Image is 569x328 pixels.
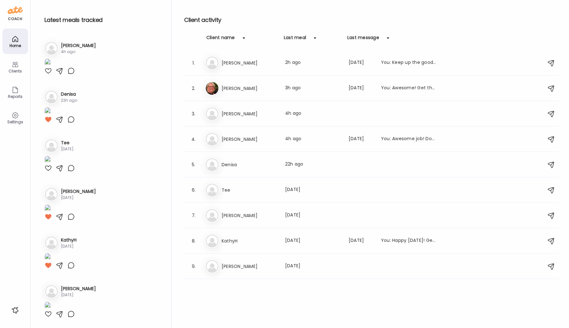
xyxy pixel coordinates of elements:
[285,186,341,194] div: [DATE]
[4,94,27,99] div: Reports
[44,156,51,164] img: images%2Foo7fuxIcn3dbckGTSfsqpZasXtv1%2FnAqZzKyXElY4UFFkkAxd%2FseXMM2FFyjyMUon9quQL_1080
[222,59,278,67] h3: [PERSON_NAME]
[206,107,218,120] img: bg-avatar-default.svg
[61,188,96,195] h3: [PERSON_NAME]
[190,212,197,219] div: 7.
[285,161,341,168] div: 22h ago
[44,58,51,67] img: images%2FCVHIpVfqQGSvEEy3eBAt9lLqbdp1%2FaK3JeM2sVZJEYNtqd7pJ%2FLSLIYgFt1VYbhqvQWYo2_1080
[381,59,437,67] div: You: Keep up the good work! Get that food in!
[206,34,235,44] div: Client name
[222,263,278,270] h3: [PERSON_NAME]
[44,204,51,213] img: images%2FbvRX2pFCROQWHeSoHPTPPVxD9x42%2FKOP5GkOwDilsdxUa0l9r%2FspuM15nrXnsz6gX6PXum_1080
[61,285,96,292] h3: [PERSON_NAME]
[44,107,51,116] img: images%2FpjsnEiu7NkPiZqu6a8wFh07JZ2F3%2F3FUfZVrQep4IDvUmExsN%2Fy5dc0CnSHuJRGBR6iXLJ_1080
[45,139,58,152] img: bg-avatar-default.svg
[8,5,23,15] img: ate
[285,110,341,118] div: 4h ago
[349,237,373,245] div: [DATE]
[222,85,278,92] h3: [PERSON_NAME]
[285,59,341,67] div: 2h ago
[45,236,58,249] img: bg-avatar-default.svg
[4,69,27,73] div: Clients
[285,212,341,219] div: [DATE]
[8,16,22,22] div: coach
[44,253,51,262] img: images%2FMTny8fGZ1zOH0uuf6Y6gitpLC3h1%2FrNcUfoVqlnXPLaBKmHH3%2FwOyZcYf7xTM8D7QwqsMO_1080
[349,135,373,143] div: [DATE]
[44,15,161,25] h2: Latest meals tracked
[206,133,218,146] img: bg-avatar-default.svg
[61,195,96,201] div: [DATE]
[61,42,96,49] h3: [PERSON_NAME]
[284,34,306,44] div: Last meal
[190,135,197,143] div: 4.
[190,263,197,270] div: 9.
[381,237,437,245] div: You: Happy [DATE]! Get that food/water/sleep in from the past few days [DATE]! Enjoy your weekend!
[61,237,77,243] h3: KathyH
[349,59,373,67] div: [DATE]
[347,34,379,44] div: Last message
[190,85,197,92] div: 2.
[222,110,278,118] h3: [PERSON_NAME]
[222,237,278,245] h3: KathyH
[285,237,341,245] div: [DATE]
[61,146,74,152] div: [DATE]
[206,57,218,69] img: bg-avatar-default.svg
[206,158,218,171] img: bg-avatar-default.svg
[61,292,96,298] div: [DATE]
[45,285,58,298] img: bg-avatar-default.svg
[206,82,218,95] img: avatars%2FahVa21GNcOZO3PHXEF6GyZFFpym1
[349,85,373,92] div: [DATE]
[222,135,278,143] h3: [PERSON_NAME]
[190,161,197,168] div: 5.
[184,15,559,25] h2: Client activity
[45,42,58,55] img: bg-avatar-default.svg
[222,212,278,219] h3: [PERSON_NAME]
[285,135,341,143] div: 4h ago
[190,110,197,118] div: 3.
[190,59,197,67] div: 1.
[222,186,278,194] h3: Tee
[61,49,96,55] div: 4h ago
[4,44,27,48] div: Home
[190,186,197,194] div: 6.
[61,140,74,146] h3: Tee
[44,302,51,310] img: images%2FnCfyzRYUrnNAEsxkaD3ciepJLBm2%2FBpdpu9uX1Z6ff9UhP9T4%2FoENEwt27yvEhtslx0CEz_1080
[4,120,27,124] div: Settings
[206,184,218,196] img: bg-avatar-default.svg
[61,98,77,103] div: 22h ago
[61,243,77,249] div: [DATE]
[206,235,218,247] img: bg-avatar-default.svg
[206,260,218,273] img: bg-avatar-default.svg
[61,91,77,98] h3: Denisa
[45,188,58,201] img: bg-avatar-default.svg
[381,135,437,143] div: You: Awesome job! Don't forget to add in sleep and water intake! Keep up the good work!
[222,161,278,168] h3: Denisa
[190,237,197,245] div: 8.
[285,85,341,92] div: 3h ago
[285,263,341,270] div: [DATE]
[45,91,58,103] img: bg-avatar-default.svg
[381,85,437,92] div: You: Awesome! Get that sleep in for [DATE] and [DATE], you're doing great!
[206,209,218,222] img: bg-avatar-default.svg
